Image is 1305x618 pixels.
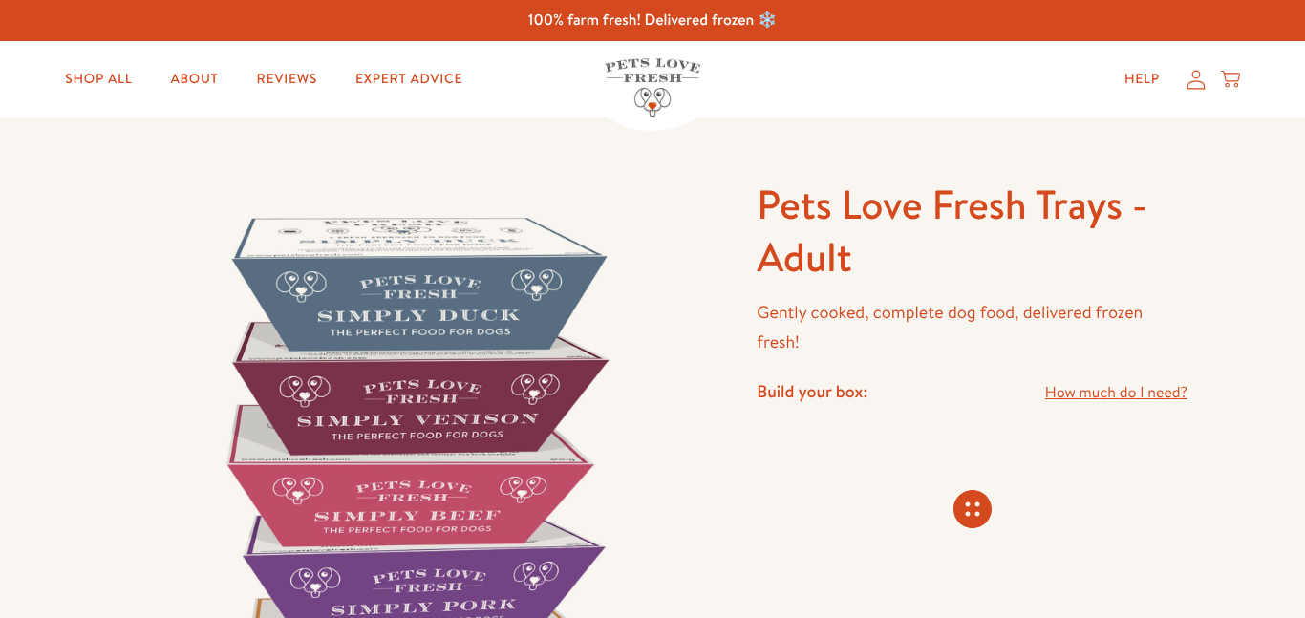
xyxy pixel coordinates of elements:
[757,380,867,402] h4: Build your box:
[50,60,147,98] a: Shop All
[1045,380,1187,406] a: How much do I need?
[242,60,332,98] a: Reviews
[605,58,700,117] img: Pets Love Fresh
[340,60,478,98] a: Expert Advice
[155,60,233,98] a: About
[757,179,1187,283] h1: Pets Love Fresh Trays - Adult
[1109,60,1175,98] a: Help
[757,298,1187,356] p: Gently cooked, complete dog food, delivered frozen fresh!
[953,490,992,528] svg: Connecting store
